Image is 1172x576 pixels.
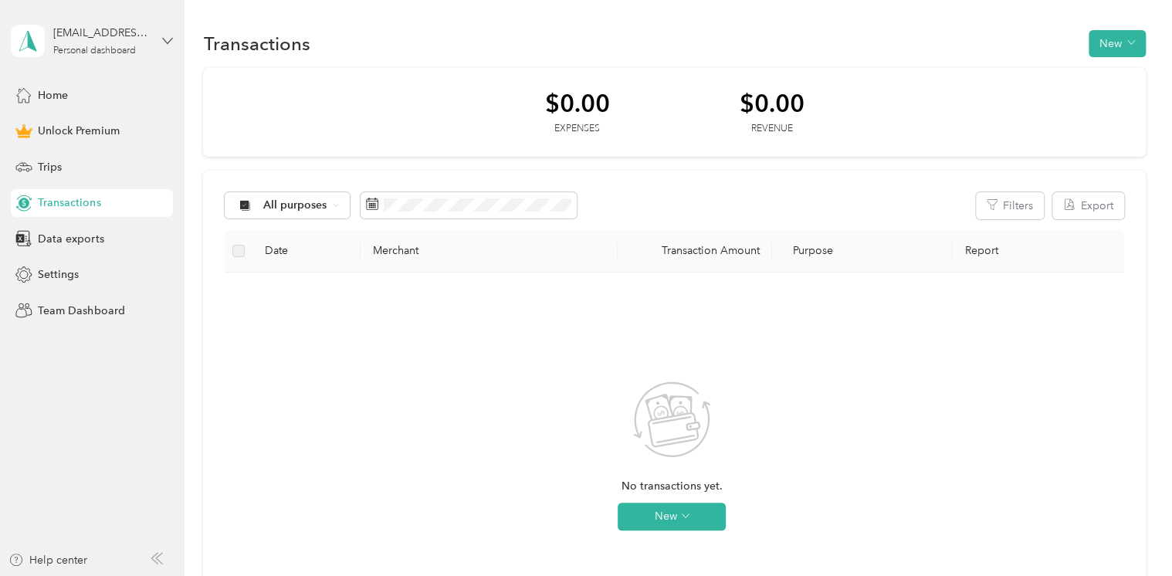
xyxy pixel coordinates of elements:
[38,231,103,247] span: Data exports
[361,230,618,273] th: Merchant
[739,90,804,117] div: $0.00
[38,87,68,103] span: Home
[976,192,1044,219] button: Filters
[53,25,150,41] div: [EMAIL_ADDRESS][DOMAIN_NAME]
[784,244,833,257] span: Purpose
[618,503,726,530] button: New
[53,46,136,56] div: Personal dashboard
[739,122,804,136] div: Revenue
[952,230,1123,273] th: Report
[622,478,723,495] span: No transactions yet.
[252,230,361,273] th: Date
[544,122,609,136] div: Expenses
[38,159,62,175] span: Trips
[618,230,772,273] th: Transaction Amount
[1089,30,1146,57] button: New
[1052,192,1124,219] button: Export
[38,195,100,211] span: Transactions
[544,90,609,117] div: $0.00
[263,200,327,211] span: All purposes
[38,266,79,283] span: Settings
[203,36,310,52] h1: Transactions
[38,123,119,139] span: Unlock Premium
[38,303,124,319] span: Team Dashboard
[8,552,87,568] button: Help center
[1086,490,1172,576] iframe: Everlance-gr Chat Button Frame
